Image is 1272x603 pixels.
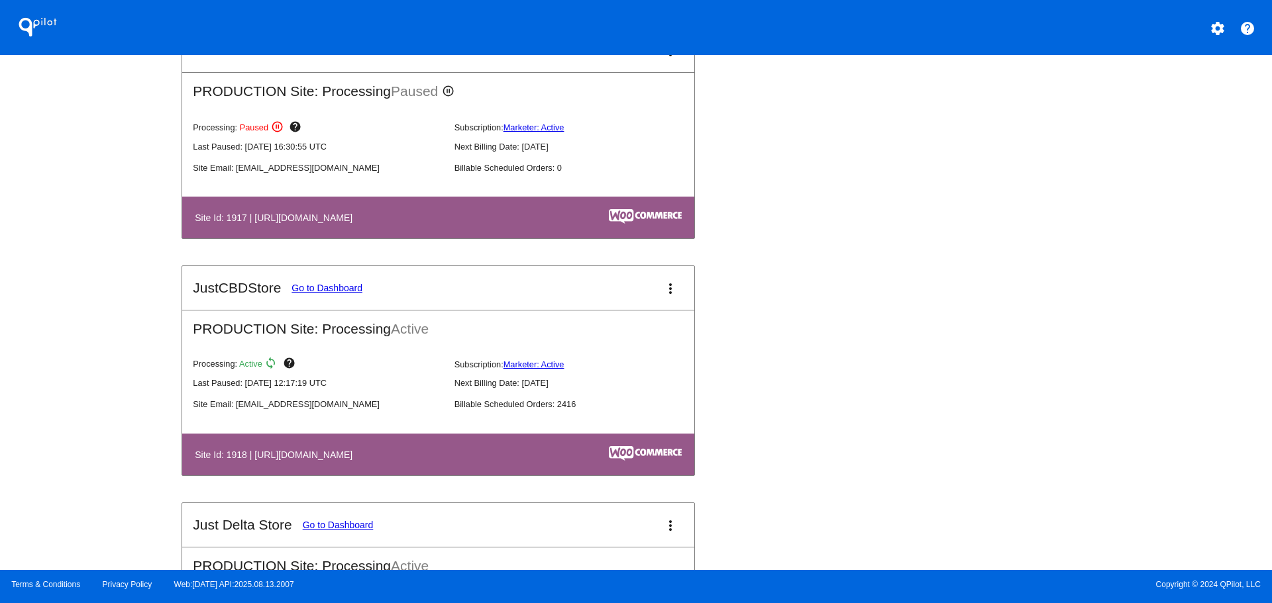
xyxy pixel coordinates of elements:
h2: PRODUCTION Site: Processing [182,547,694,574]
p: Subscription: [454,122,705,132]
span: Active [391,558,429,573]
h2: Just Delta Store [193,517,291,533]
p: Subscription: [454,359,705,369]
p: Billable Scheduled Orders: 0 [454,163,705,173]
p: Site Email: [EMAIL_ADDRESS][DOMAIN_NAME] [193,399,443,409]
h2: PRODUCTION Site: Processing [182,310,694,337]
a: Privacy Policy [103,580,152,589]
span: Active [391,321,429,336]
p: Processing: [193,357,443,373]
mat-icon: help [1240,21,1255,36]
mat-icon: more_vert [662,518,678,533]
mat-icon: help [283,357,299,373]
mat-icon: pause_circle_outline [442,85,458,101]
a: Marketer: Active [503,359,564,369]
span: Paused [391,83,438,99]
mat-icon: more_vert [662,281,678,297]
p: Last Paused: [DATE] 12:17:19 UTC [193,378,443,388]
img: c53aa0e5-ae75-48aa-9bee-956650975ee5 [609,209,682,224]
p: Processing: [193,120,443,136]
h4: Site Id: 1917 | [URL][DOMAIN_NAME] [195,212,359,223]
mat-icon: settings [1210,21,1226,36]
a: Web:[DATE] API:2025.08.13.2007 [174,580,294,589]
h2: PRODUCTION Site: Processing [182,73,694,100]
a: Terms & Conditions [11,580,80,589]
a: Go to Dashboard [291,283,362,293]
h2: JustCBDStore [193,280,281,296]
span: Copyright © 2024 QPilot, LLC [647,580,1261,589]
p: Next Billing Date: [DATE] [454,378,705,388]
mat-icon: help [289,120,305,136]
a: Marketer: Active [503,122,564,132]
p: Site Email: [EMAIL_ADDRESS][DOMAIN_NAME] [193,163,443,173]
h1: QPilot [11,14,64,40]
p: Last Paused: [DATE] 16:30:55 UTC [193,142,443,152]
p: Billable Scheduled Orders: 2416 [454,399,705,409]
img: c53aa0e5-ae75-48aa-9bee-956650975ee5 [609,446,682,461]
p: Next Billing Date: [DATE] [454,142,705,152]
span: Active [239,359,262,369]
h4: Site Id: 1918 | [URL][DOMAIN_NAME] [195,449,359,460]
mat-icon: pause_circle_outline [271,120,287,136]
mat-icon: sync [264,357,280,373]
span: Paused [240,122,268,132]
a: Go to Dashboard [303,520,374,530]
